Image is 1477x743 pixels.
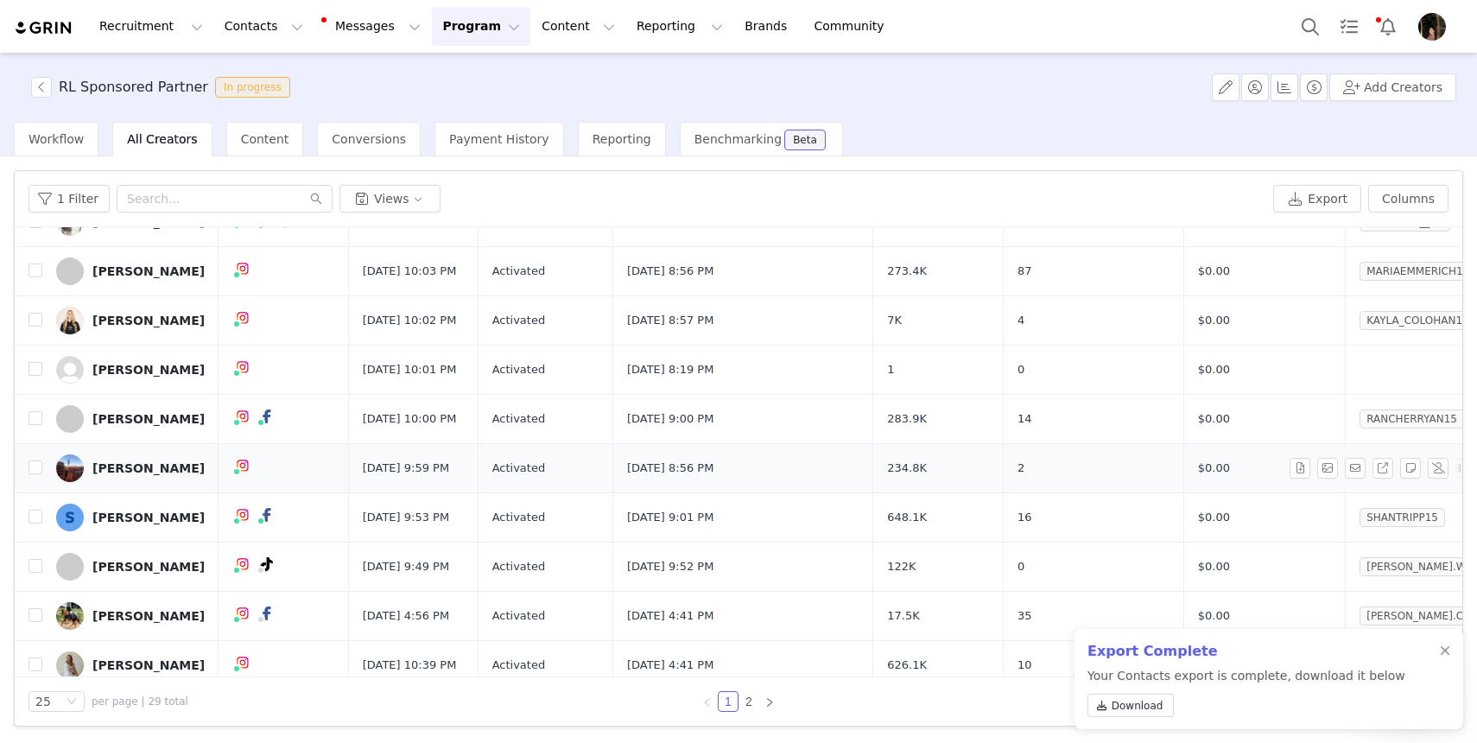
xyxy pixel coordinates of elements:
img: 64f3fec0-2973-49ae-9f9c-f635f2284143.jpg [56,307,84,334]
span: [DATE] 8:57 PM [627,312,713,329]
span: [DATE] 9:53 PM [363,509,449,526]
span: 283.9K [887,410,927,428]
li: Next Page [759,691,780,712]
span: [DATE] 9:49 PM [363,558,449,575]
span: [object Object] [31,77,297,98]
div: [PERSON_NAME] [92,609,205,623]
span: [DATE] 9:52 PM [627,558,713,575]
span: Activated [492,263,546,280]
a: Community [804,7,903,46]
div: [PERSON_NAME] [92,511,205,524]
span: 234.8K [887,460,927,477]
div: [PERSON_NAME] [92,658,205,672]
span: Activated [492,410,546,428]
span: Send Email [1345,458,1372,479]
button: Export [1273,185,1361,213]
span: [DATE] 9:00 PM [627,410,713,428]
img: instagram.svg [236,606,250,620]
div: [PERSON_NAME] [92,264,205,278]
img: d1cf1fb8-0c04-4a43-8b62-a378b0611a07.jpg [56,602,84,630]
span: Activated [492,361,546,378]
div: [PERSON_NAME] [92,363,205,377]
span: [DATE] 9:01 PM [627,509,713,526]
span: Reporting [593,132,651,146]
li: 1 [718,691,738,712]
span: Activated [492,509,546,526]
span: 0 [1017,361,1024,378]
li: Previous Page [697,691,718,712]
button: Reporting [626,7,733,46]
a: [PERSON_NAME] [56,405,205,433]
div: [PERSON_NAME] [92,412,205,426]
a: Brands [734,7,802,46]
span: [DATE] 4:41 PM [627,607,713,625]
div: [PERSON_NAME] [92,560,205,574]
img: 36a6a514-72a8-4ea0-b361-19bc014a4fdc.jpg [56,651,84,679]
span: Benchmarking [694,132,782,146]
span: 273.4K [887,263,927,280]
a: [PERSON_NAME] [56,651,205,679]
span: [DATE] 8:56 PM [627,263,713,280]
div: [PERSON_NAME] [92,314,205,327]
span: All Creators [127,132,197,146]
img: faaaa2c1-0d62-4ed9-8217-c8b0a01bcb1f.jpg [56,504,84,531]
img: 4b08b503-41b4-4c48-b448-c025d3ea1f34.jpg [56,356,84,384]
a: Download [1087,694,1174,717]
button: Search [1291,7,1329,46]
span: $0.00 [1198,263,1230,280]
button: Add Creators [1329,73,1456,101]
button: Content [531,7,625,46]
button: Profile [1408,13,1463,41]
h3: RL Sponsored Partner [59,77,208,98]
i: icon: search [310,193,322,205]
span: [DATE] 10:02 PM [363,312,457,329]
span: Payment History [449,132,549,146]
img: instagram.svg [236,410,250,423]
span: Download [1112,698,1163,714]
a: [PERSON_NAME] [56,356,205,384]
span: 648.1K [887,509,927,526]
span: $0.00 [1198,509,1230,526]
button: Views [339,185,441,213]
span: $0.00 [1198,361,1230,378]
span: 122K [887,558,916,575]
img: instagram.svg [236,557,250,571]
li: 2 [738,691,759,712]
span: 4 [1017,312,1024,329]
span: Conversions [332,132,406,146]
span: [DATE] 10:39 PM [363,657,457,674]
span: Content [241,132,289,146]
span: [DATE] 4:41 PM [627,657,713,674]
img: instagram.svg [236,262,250,276]
a: 2 [739,692,758,711]
div: [PERSON_NAME] [92,461,205,475]
img: grin logo [14,20,74,36]
button: Recruitment [89,7,213,46]
span: 17.5K [887,607,919,625]
a: [PERSON_NAME] [56,602,205,630]
span: Activated [492,558,546,575]
span: $0.00 [1198,607,1230,625]
span: [DATE] 10:01 PM [363,361,457,378]
img: bc77f68a-fe55-4c31-8ab5-eb9dd50b19a0.jpg [56,454,84,482]
input: Search... [117,185,333,213]
i: icon: left [702,697,713,708]
img: instagram.svg [236,508,250,522]
a: [PERSON_NAME] [56,553,205,581]
span: per page | 29 total [92,694,188,709]
span: [DATE] 10:03 PM [363,263,457,280]
span: $0.00 [1198,312,1230,329]
button: Columns [1368,185,1448,213]
img: instagram.svg [236,656,250,670]
h2: Export Complete [1087,641,1405,662]
a: Tasks [1330,7,1368,46]
p: Your Contacts export is complete, download it below [1087,667,1405,724]
span: 35 [1017,607,1032,625]
span: In progress [215,77,290,98]
span: 626.1K [887,657,927,674]
a: [PERSON_NAME] [56,307,205,334]
a: 1 [719,692,738,711]
img: instagram.svg [236,360,250,374]
a: [PERSON_NAME] [56,257,205,285]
